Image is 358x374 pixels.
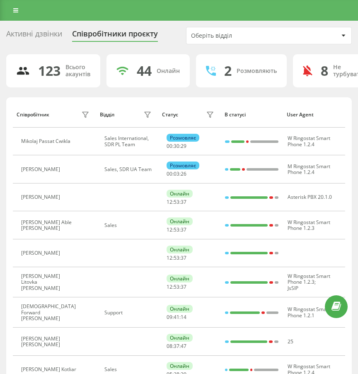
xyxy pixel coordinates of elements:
[157,68,180,75] div: Онлайн
[181,283,186,290] span: 37
[288,163,330,176] span: M Ringostat Smart Phone 1.2.4
[6,29,62,42] div: Активні дзвінки
[288,338,293,345] span: 25
[288,273,330,285] span: W Ringostat Smart Phone 1.2.3
[287,112,341,118] div: User Agent
[38,63,60,79] div: 123
[167,217,193,225] div: Онлайн
[167,284,186,290] div: : :
[104,222,154,228] div: Sales
[288,135,330,147] span: W Ringostat Smart Phone 1.2.4
[167,254,172,261] span: 12
[167,275,193,282] div: Онлайн
[167,143,186,149] div: : :
[21,304,80,321] div: [DEMOGRAPHIC_DATA] Forward [PERSON_NAME]
[181,314,186,321] span: 14
[167,162,199,169] div: Розмовляє
[174,343,179,350] span: 37
[167,314,172,321] span: 09
[174,254,179,261] span: 53
[104,135,154,147] div: Sales International, SDR PL Team
[167,142,172,150] span: 00
[174,170,179,177] span: 03
[167,227,186,233] div: : :
[167,246,193,253] div: Онлайн
[21,336,80,348] div: [PERSON_NAME] [PERSON_NAME]
[167,170,172,177] span: 00
[21,220,80,232] div: [PERSON_NAME] Able [PERSON_NAME]
[288,219,330,232] span: W Ringostat Smart Phone 1.2.3
[167,314,186,320] div: : :
[100,112,114,118] div: Відділ
[288,285,298,292] span: JsSIP
[181,142,186,150] span: 29
[288,193,332,200] span: Asterisk PBX 20.1.0
[167,171,186,177] div: : :
[65,64,90,78] div: Всього акаунтів
[288,306,330,319] span: W Ringostat Smart Phone 1.2.1
[167,334,193,342] div: Онлайн
[174,226,179,233] span: 53
[162,112,178,118] div: Статус
[181,343,186,350] span: 47
[167,305,193,313] div: Онлайн
[21,250,62,256] div: [PERSON_NAME]
[174,142,179,150] span: 30
[191,32,290,39] div: Оберіть відділ
[21,138,73,144] div: Mikolaj Passat Cwikla
[167,362,193,370] div: Онлайн
[167,198,172,205] span: 12
[181,226,186,233] span: 37
[167,199,186,205] div: : :
[167,134,199,142] div: Розмовляє
[167,343,172,350] span: 08
[237,68,277,75] div: Розмовляють
[17,112,49,118] div: Співробітник
[225,112,279,118] div: В статусі
[224,63,232,79] div: 2
[181,170,186,177] span: 26
[104,367,154,372] div: Sales
[167,226,172,233] span: 12
[167,190,193,198] div: Онлайн
[321,63,328,79] div: 8
[104,166,154,172] div: Sales, SDR UA Team
[174,314,179,321] span: 41
[21,194,62,200] div: [PERSON_NAME]
[174,283,179,290] span: 53
[174,198,179,205] span: 53
[181,254,186,261] span: 37
[72,29,158,42] div: Співробітники проєкту
[104,310,154,316] div: Support
[167,343,186,349] div: : :
[167,255,186,261] div: : :
[21,367,78,372] div: [PERSON_NAME] Kotliar
[167,283,172,290] span: 12
[181,198,186,205] span: 37
[21,166,62,172] div: [PERSON_NAME]
[21,273,80,291] div: [PERSON_NAME] Litovka [PERSON_NAME]
[137,63,152,79] div: 44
